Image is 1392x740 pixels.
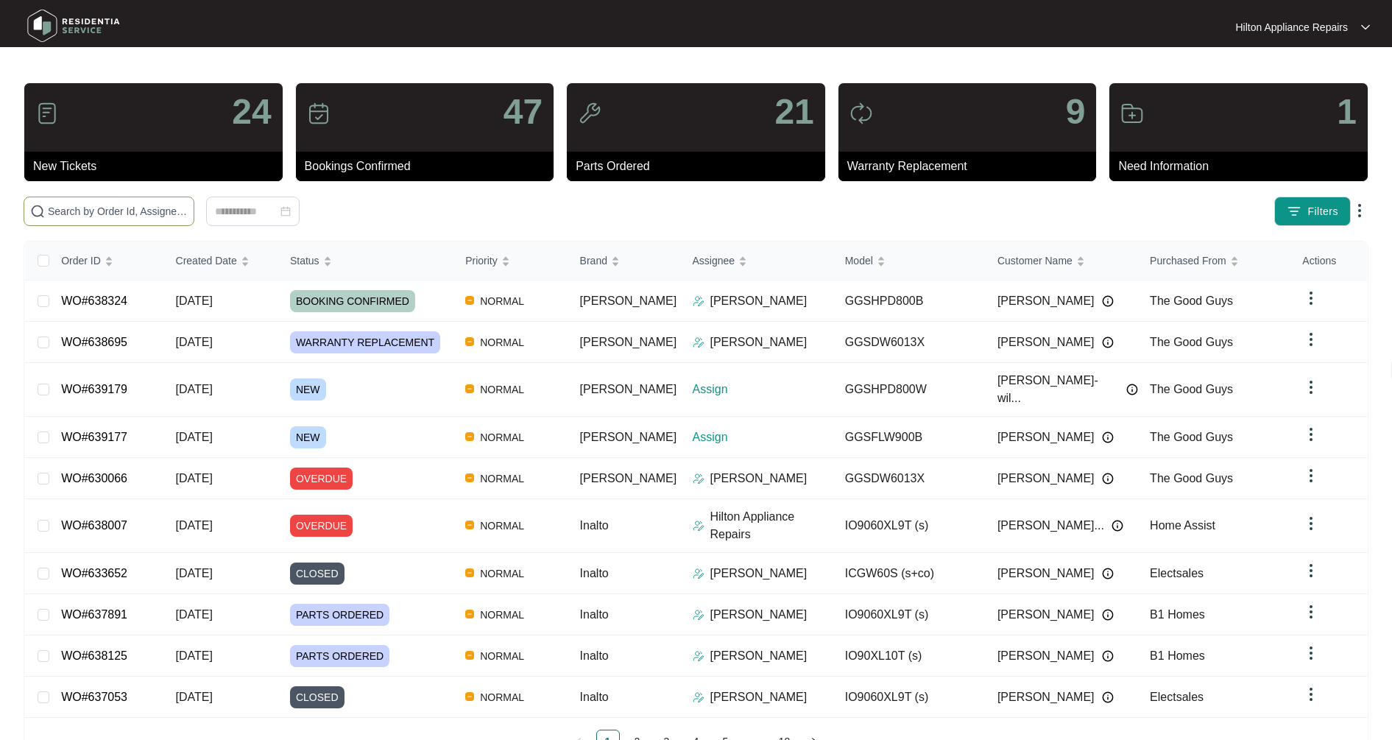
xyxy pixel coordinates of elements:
span: Filters [1307,204,1338,219]
span: B1 Homes [1150,649,1205,662]
span: OVERDUE [290,468,353,490]
p: New Tickets [33,158,283,175]
a: WO#638007 [61,519,127,532]
th: Assignee [681,242,833,281]
img: dropdown arrow [1302,331,1320,348]
img: Vercel Logo [465,521,474,529]
span: [DATE] [176,691,213,703]
img: Vercel Logo [465,337,474,346]
span: Inalto [580,567,609,579]
p: Assign [693,429,833,446]
td: GGSHPD800W [833,363,986,417]
img: icon [307,102,331,125]
span: WARRANTY REPLACEMENT [290,331,440,353]
a: WO#638125 [61,649,127,662]
img: Info icon [1102,295,1114,307]
span: B1 Homes [1150,608,1205,621]
span: Created Date [176,253,237,269]
p: [PERSON_NAME] [710,565,808,582]
span: [PERSON_NAME] [580,383,677,395]
td: IO9060XL9T (s) [833,677,986,718]
span: [PERSON_NAME] [580,295,677,307]
img: Vercel Logo [465,651,474,660]
a: WO#638695 [61,336,127,348]
span: [PERSON_NAME] [580,336,677,348]
span: The Good Guys [1150,472,1233,484]
span: Home Assist [1150,519,1215,532]
img: Vercel Logo [465,384,474,393]
span: NORMAL [474,470,530,487]
span: [DATE] [176,431,213,443]
th: Priority [453,242,568,281]
span: [DATE] [176,567,213,579]
p: [PERSON_NAME] [710,688,808,706]
img: Vercel Logo [465,610,474,619]
img: icon [1120,102,1144,125]
p: 24 [232,94,271,130]
p: [PERSON_NAME] [710,647,808,665]
img: Assigner Icon [693,336,704,348]
th: Order ID [49,242,163,281]
img: residentia service logo [22,4,125,48]
p: Warranty Replacement [847,158,1097,175]
a: WO#639177 [61,431,127,443]
th: Purchased From [1138,242,1290,281]
span: [PERSON_NAME] [580,431,677,443]
p: Hilton Appliance Repairs [710,508,833,543]
p: 47 [504,94,543,130]
span: The Good Guys [1150,383,1233,395]
a: WO#639179 [61,383,127,395]
span: NORMAL [474,292,530,310]
span: NORMAL [474,334,530,351]
p: 9 [1066,94,1086,130]
img: dropdown arrow [1302,467,1320,484]
img: Assigner Icon [693,295,704,307]
img: dropdown arrow [1302,515,1320,532]
img: Assigner Icon [693,609,704,621]
img: Info icon [1102,568,1114,579]
button: filter iconFilters [1274,197,1351,226]
span: NEW [290,426,326,448]
img: dropdown arrow [1361,24,1370,31]
img: Info icon [1102,609,1114,621]
span: CLOSED [290,563,345,585]
img: Assigner Icon [693,691,704,703]
span: Brand [580,253,607,269]
p: [PERSON_NAME] [710,470,808,487]
span: [DATE] [176,649,213,662]
span: Inalto [580,649,609,662]
span: The Good Guys [1150,295,1233,307]
input: Search by Order Id, Assignee Name, Customer Name, Brand and Model [48,203,188,219]
span: [DATE] [176,383,213,395]
img: Vercel Logo [465,692,474,701]
span: PARTS ORDERED [290,604,389,626]
th: Customer Name [986,242,1138,281]
span: [PERSON_NAME]-wil... [997,372,1119,407]
span: NEW [290,378,326,401]
p: 1 [1337,94,1357,130]
img: Info icon [1102,431,1114,443]
img: Assigner Icon [693,520,704,532]
span: BOOKING CONFIRMED [290,290,415,312]
span: [PERSON_NAME] [997,606,1095,624]
img: dropdown arrow [1302,562,1320,579]
img: icon [849,102,873,125]
img: Info icon [1102,473,1114,484]
th: Brand [568,242,681,281]
span: Inalto [580,691,609,703]
span: Assignee [693,253,735,269]
img: Info icon [1102,650,1114,662]
img: Info icon [1102,336,1114,348]
img: search-icon [30,204,45,219]
span: Customer Name [997,253,1073,269]
td: IO90XL10T (s) [833,635,986,677]
p: Bookings Confirmed [305,158,554,175]
p: [PERSON_NAME] [710,334,808,351]
img: dropdown arrow [1302,644,1320,662]
img: Info icon [1102,691,1114,703]
img: Info icon [1112,520,1123,532]
span: NORMAL [474,606,530,624]
span: NORMAL [474,647,530,665]
span: [DATE] [176,295,213,307]
span: NORMAL [474,565,530,582]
